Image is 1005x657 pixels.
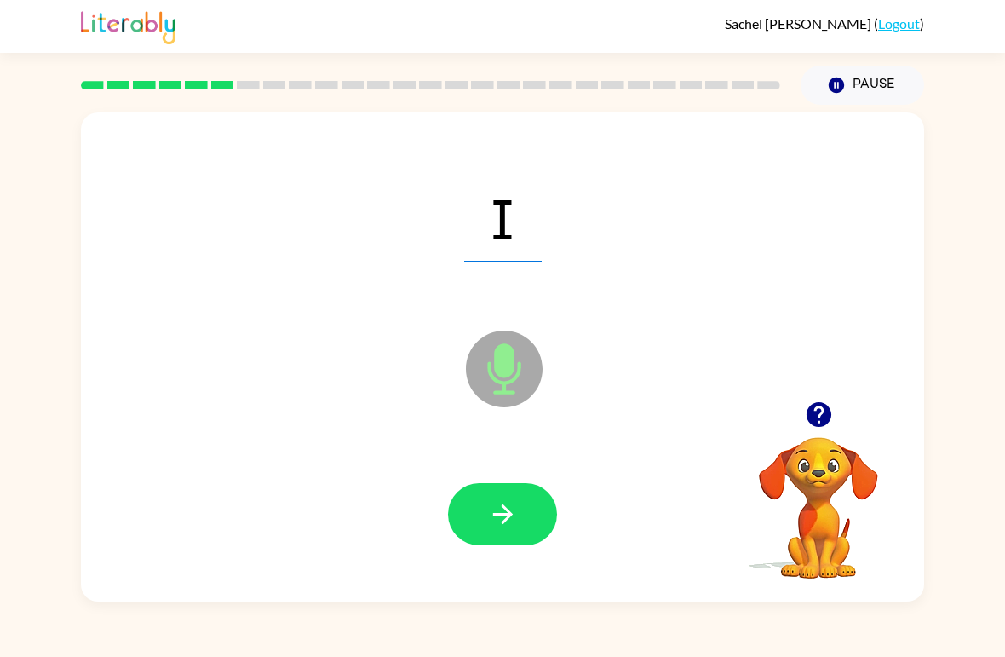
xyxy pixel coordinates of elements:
video: Your browser must support playing .mp4 files to use Literably. Please try using another browser. [733,411,904,581]
img: Literably [81,7,175,44]
button: Pause [801,66,924,105]
a: Logout [878,15,920,32]
span: I [464,173,542,262]
div: ( ) [725,15,924,32]
span: Sachel [PERSON_NAME] [725,15,874,32]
